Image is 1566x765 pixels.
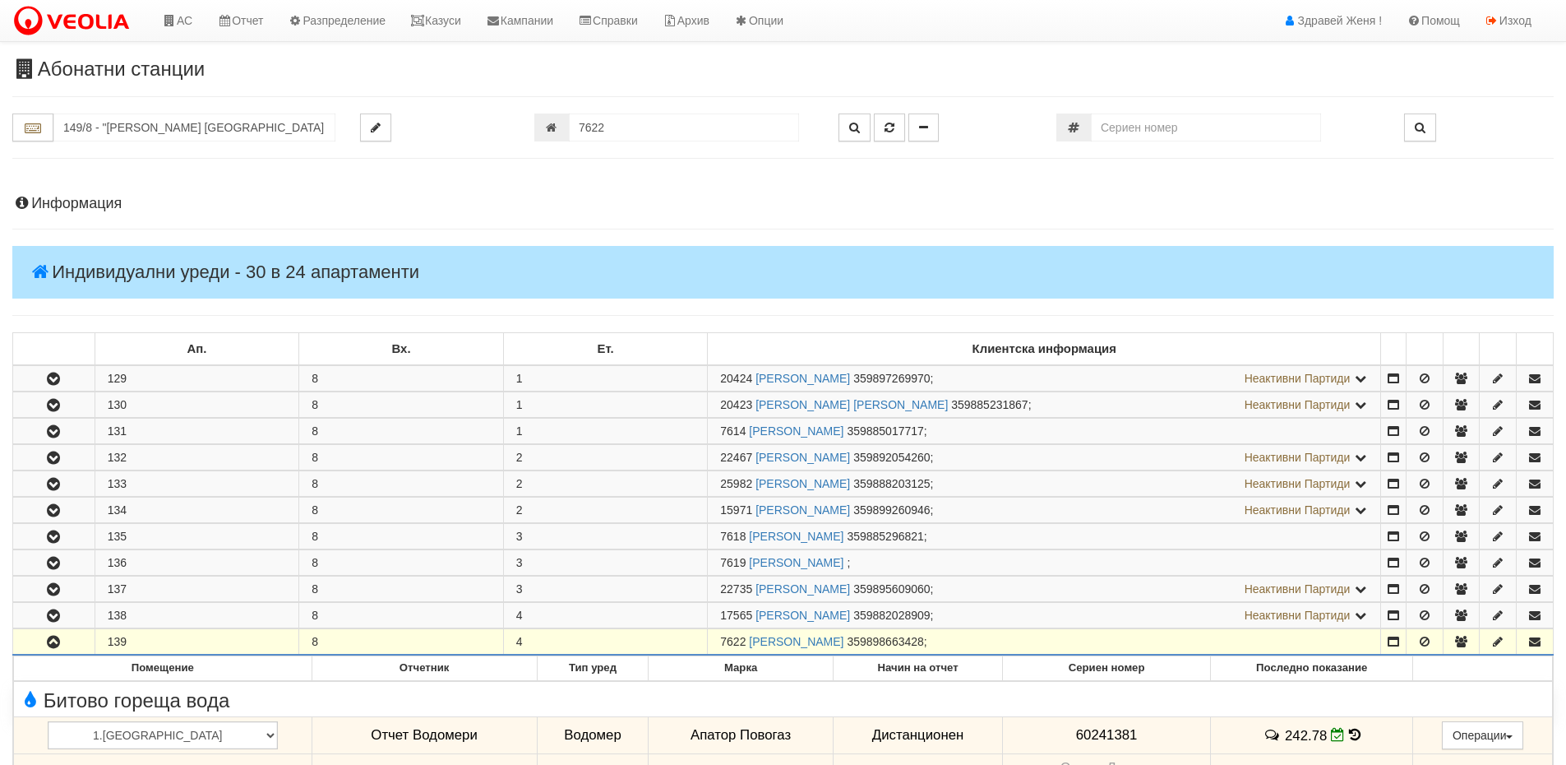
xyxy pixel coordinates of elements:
[299,365,504,392] td: 8
[18,690,229,712] span: Битово гореща вода
[755,503,850,517] a: [PERSON_NAME]
[972,342,1116,355] b: Клиентска информация
[516,424,523,438] span: 1
[708,524,1381,549] td: ;
[503,333,708,366] td: Ет.: No sort applied, sorting is disabled
[516,609,523,622] span: 4
[95,333,299,366] td: Ап.: No sort applied, sorting is disabled
[853,477,930,490] span: 359888203125
[299,333,504,366] td: Вх.: No sort applied, sorting is disabled
[708,445,1381,471] td: ;
[708,365,1381,392] td: ;
[95,629,299,656] td: 139
[1091,114,1321,141] input: Сериен номер
[95,419,299,444] td: 131
[537,656,649,681] th: Тип уред
[853,582,930,596] span: 359895609060
[720,609,752,622] span: Партида №
[516,451,523,464] span: 2
[95,498,299,523] td: 134
[299,577,504,602] td: 8
[1210,656,1413,681] th: Последно показание
[312,656,537,681] th: Отчетник
[95,471,299,497] td: 133
[951,398,1028,411] span: 359885231867
[720,503,752,517] span: Партида №
[755,398,948,411] a: [PERSON_NAME] [PERSON_NAME]
[720,635,746,648] span: Партида №
[12,246,1554,299] h4: Индивидуални уреди - 30 в 24 апартаменти
[1076,727,1138,743] span: 60241381
[516,582,523,596] span: 3
[649,656,833,681] th: Марка
[516,635,523,648] span: 4
[1443,333,1480,366] td: : No sort applied, sorting is disabled
[755,451,850,464] a: [PERSON_NAME]
[1245,503,1351,517] span: Неактивни Партиди
[755,372,850,385] a: [PERSON_NAME]
[299,550,504,576] td: 8
[516,530,523,543] span: 3
[720,582,752,596] span: Партида №
[53,114,335,141] input: Абонатна станция
[1003,656,1211,681] th: Сериен номер
[1245,477,1351,490] span: Неактивни Партиди
[299,498,504,523] td: 8
[853,451,930,464] span: 359892054260
[1517,333,1554,366] td: : No sort applied, sorting is disabled
[847,635,923,648] span: 359898663428
[1285,727,1327,743] span: 242.78
[299,629,504,656] td: 8
[1245,398,1351,411] span: Неактивни Партиди
[371,727,477,743] span: Отчет Водомери
[708,419,1381,444] td: ;
[1406,333,1443,366] td: : No sort applied, sorting is disabled
[299,392,504,418] td: 8
[516,372,523,385] span: 1
[720,424,746,438] span: Партида №
[749,635,843,648] a: [PERSON_NAME]
[12,196,1554,212] h4: Информация
[516,398,523,411] span: 1
[708,498,1381,523] td: ;
[95,550,299,576] td: 136
[720,451,752,464] span: Партида №
[1263,727,1285,743] span: История на забележките
[299,445,504,471] td: 8
[720,556,746,569] span: Партида №
[12,58,1554,80] h3: Абонатни станции
[537,716,649,754] td: Водомер
[1480,333,1517,366] td: : No sort applied, sorting is disabled
[755,477,850,490] a: [PERSON_NAME]
[708,577,1381,602] td: ;
[516,503,523,517] span: 2
[95,524,299,549] td: 135
[12,4,137,39] img: VeoliaLogo.png
[708,603,1381,628] td: ;
[95,577,299,602] td: 137
[833,656,1002,681] th: Начин на отчет
[720,372,752,385] span: Партида №
[853,609,930,622] span: 359882028909
[516,477,523,490] span: 2
[1381,333,1407,366] td: : No sort applied, sorting is disabled
[833,716,1002,754] td: Дистанционен
[847,424,923,438] span: 359885017717
[95,365,299,392] td: 129
[1245,609,1351,622] span: Неактивни Партиди
[516,556,523,569] span: 3
[708,471,1381,497] td: ;
[95,603,299,628] td: 138
[720,477,752,490] span: Партида №
[1442,721,1524,749] button: Операции
[299,603,504,628] td: 8
[95,445,299,471] td: 132
[569,114,799,141] input: Партида №
[847,530,923,543] span: 359885296821
[1349,727,1360,743] span: История на показанията
[708,550,1381,576] td: ;
[749,424,843,438] a: [PERSON_NAME]
[720,398,752,411] span: Партида №
[95,392,299,418] td: 130
[392,342,411,355] b: Вх.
